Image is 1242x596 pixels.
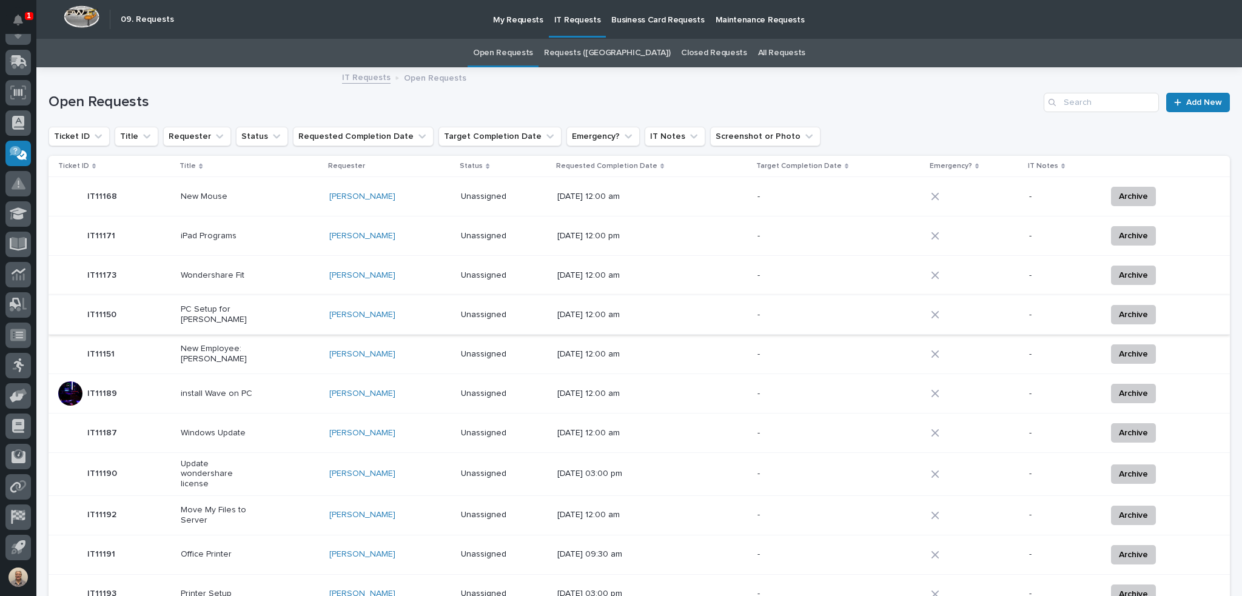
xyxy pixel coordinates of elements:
[121,15,174,25] h2: 09. Requests
[461,231,537,241] p: Unassigned
[438,127,562,146] button: Target Completion Date
[757,389,833,399] p: -
[1029,310,1096,320] p: -
[557,349,633,360] p: [DATE] 12:00 am
[49,374,1230,414] tr: IT11189IT11189 install Wave on PC[PERSON_NAME] Unassigned[DATE] 12:00 am--Archive
[329,270,395,281] a: [PERSON_NAME]
[329,428,395,438] a: [PERSON_NAME]
[49,295,1230,335] tr: IT11150IT11150 PC Setup for [PERSON_NAME][PERSON_NAME] Unassigned[DATE] 12:00 am--Archive
[757,270,833,281] p: -
[1029,549,1096,560] p: -
[556,159,657,173] p: Requested Completion Date
[1111,226,1156,246] button: Archive
[1111,464,1156,484] button: Archive
[49,127,110,146] button: Ticket ID
[557,428,633,438] p: [DATE] 12:00 am
[181,304,257,325] p: PC Setup for [PERSON_NAME]
[473,39,533,67] a: Open Requests
[328,159,365,173] p: Requester
[758,39,805,67] a: All Requests
[181,231,257,241] p: iPad Programs
[681,39,747,67] a: Closed Requests
[1029,349,1096,360] p: -
[180,159,196,173] p: Title
[757,231,833,241] p: -
[329,192,395,202] a: [PERSON_NAME]
[49,93,1039,111] h1: Open Requests
[557,389,633,399] p: [DATE] 12:00 am
[557,231,633,241] p: [DATE] 12:00 pm
[557,469,633,479] p: [DATE] 03:00 pm
[1029,389,1096,399] p: -
[1119,268,1148,283] span: Archive
[1111,545,1156,564] button: Archive
[49,495,1230,535] tr: IT11192IT11192 Move My Files to Server[PERSON_NAME] Unassigned[DATE] 12:00 am--Archive
[757,549,833,560] p: -
[1044,93,1159,112] input: Search
[49,335,1230,374] tr: IT11151IT11151 New Employee: [PERSON_NAME][PERSON_NAME] Unassigned[DATE] 12:00 am--Archive
[87,386,119,399] p: IT11189
[49,216,1230,256] tr: IT11171IT11171 iPad Programs[PERSON_NAME] Unassigned[DATE] 12:00 pm--Archive
[566,127,640,146] button: Emergency?
[1111,506,1156,525] button: Archive
[710,127,821,146] button: Screenshot or Photo
[757,428,833,438] p: -
[461,428,537,438] p: Unassigned
[461,349,537,360] p: Unassigned
[1029,510,1096,520] p: -
[236,127,288,146] button: Status
[1111,344,1156,364] button: Archive
[87,507,119,520] p: IT11192
[181,428,257,438] p: Windows Update
[1119,307,1148,322] span: Archive
[1119,189,1148,204] span: Archive
[87,347,117,360] p: IT11151
[329,389,395,399] a: [PERSON_NAME]
[1119,467,1148,481] span: Archive
[1186,98,1222,107] span: Add New
[87,268,119,281] p: IT11173
[87,466,119,479] p: IT11190
[930,159,972,173] p: Emergency?
[115,127,158,146] button: Title
[557,549,633,560] p: [DATE] 09:30 am
[342,70,391,84] a: IT Requests
[544,39,670,67] a: Requests ([GEOGRAPHIC_DATA])
[557,270,633,281] p: [DATE] 12:00 am
[329,349,395,360] a: [PERSON_NAME]
[1111,384,1156,403] button: Archive
[757,469,833,479] p: -
[461,310,537,320] p: Unassigned
[1119,547,1148,562] span: Archive
[5,564,31,590] button: users-avatar
[1119,508,1148,523] span: Archive
[181,192,257,202] p: New Mouse
[1029,428,1096,438] p: -
[329,469,395,479] a: [PERSON_NAME]
[1119,426,1148,440] span: Archive
[87,307,119,320] p: IT11150
[181,389,257,399] p: install Wave on PC
[163,127,231,146] button: Requester
[460,159,483,173] p: Status
[461,469,537,479] p: Unassigned
[64,5,99,28] img: Workspace Logo
[461,389,537,399] p: Unassigned
[181,459,257,489] p: Update wondershare license
[49,256,1230,295] tr: IT11173IT11173 Wondershare Fit[PERSON_NAME] Unassigned[DATE] 12:00 am--Archive
[461,192,537,202] p: Unassigned
[58,159,89,173] p: Ticket ID
[461,549,537,560] p: Unassigned
[1111,305,1156,324] button: Archive
[1029,192,1096,202] p: -
[49,414,1230,453] tr: IT11187IT11187 Windows Update[PERSON_NAME] Unassigned[DATE] 12:00 am--Archive
[329,549,395,560] a: [PERSON_NAME]
[27,12,31,20] p: 1
[557,310,633,320] p: [DATE] 12:00 am
[181,549,257,560] p: Office Printer
[1029,270,1096,281] p: -
[329,231,395,241] a: [PERSON_NAME]
[87,547,118,560] p: IT11191
[15,15,31,34] div: Notifications1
